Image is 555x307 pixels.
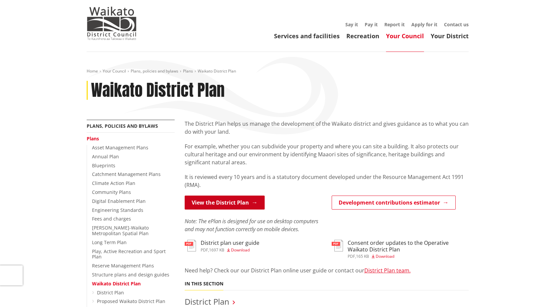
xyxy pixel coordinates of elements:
a: Long Term Plan [92,239,127,245]
h3: District plan user guide [201,240,259,246]
em: Note: The ePlan is designed for use on desktop computers and may not function correctly on mobile... [185,218,318,233]
div: , [201,248,259,252]
span: 1697 KB [209,247,224,253]
a: Engineering Standards [92,207,143,213]
a: Development contributions estimator [332,196,456,210]
a: Reserve Management Plans [92,262,154,269]
a: Blueprints [92,162,115,169]
a: Catchment Management Plans [92,171,161,177]
img: Waikato District Council - Te Kaunihera aa Takiwaa o Waikato [87,7,137,40]
a: View the District Plan [185,196,265,210]
a: District Plan [185,296,229,307]
a: Annual Plan [92,153,119,160]
a: Structure plans and design guides [92,271,169,278]
a: Waikato District Plan [92,280,141,287]
span: pdf [201,247,208,253]
a: District Plan team. [364,267,411,274]
a: Fees and charges [92,216,131,222]
div: , [348,254,469,258]
img: document-pdf.svg [185,240,196,251]
span: pdf [348,253,355,259]
a: Contact us [444,21,469,28]
span: Download [231,247,250,253]
span: Waikato District Plan [198,68,236,74]
a: Services and facilities [274,32,340,40]
nav: breadcrumb [87,69,469,74]
a: Your Council [386,32,424,40]
a: Plans, policies and bylaws [87,123,158,129]
a: Play, Active Recreation and Sport Plan [92,248,166,260]
a: Say it [345,21,358,28]
p: Need help? Check our our District Plan online user guide or contact our [185,266,469,274]
a: Plans, policies and bylaws [131,68,178,74]
a: District plan user guide pdf,1697 KB Download [185,240,259,252]
a: Asset Management Plans [92,144,148,151]
a: Apply for it [411,21,437,28]
p: It is reviewed every 10 years and is a statutory document developed under the Resource Management... [185,173,469,189]
a: District Plan [97,289,124,296]
a: Consent order updates to the Operative Waikato District Plan pdf,165 KB Download [332,240,469,258]
a: Your Council [103,68,126,74]
p: For example, whether you can subdivide your property and where you can site a building. It also p... [185,142,469,166]
span: Download [376,253,394,259]
h1: Waikato District Plan [91,81,225,100]
a: Your District [431,32,469,40]
a: Home [87,68,98,74]
a: Pay it [365,21,378,28]
a: Proposed Waikato District Plan [97,298,165,304]
a: Digital Enablement Plan [92,198,146,204]
h5: In this section [185,281,223,287]
a: Community Plans [92,189,131,195]
a: Recreation [346,32,379,40]
p: The District Plan helps us manage the development of the Waikato district and gives guidance as t... [185,120,469,136]
a: Report it [384,21,405,28]
a: Plans [87,135,99,142]
img: document-pdf.svg [332,240,343,251]
a: [PERSON_NAME]-Waikato Metropolitan Spatial Plan [92,225,149,236]
h3: Consent order updates to the Operative Waikato District Plan [348,240,469,252]
span: 165 KB [356,253,369,259]
iframe: Messenger Launcher [524,279,548,303]
a: Plans [183,68,193,74]
a: Climate Action Plan [92,180,135,186]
